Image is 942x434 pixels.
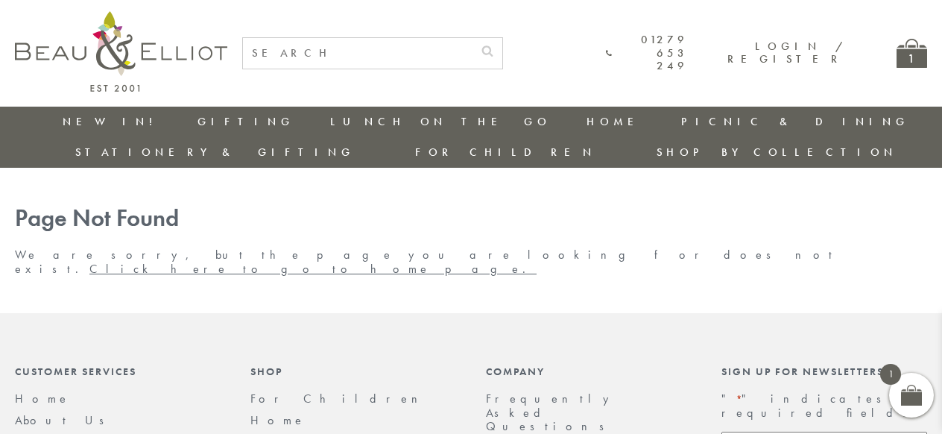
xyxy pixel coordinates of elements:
[89,261,537,277] a: Click here to go to home page.
[15,412,114,428] a: About Us
[15,11,227,92] img: logo
[606,34,689,72] a: 01279 653 249
[63,114,162,129] a: New in!
[15,365,221,377] div: Customer Services
[587,114,646,129] a: Home
[250,391,429,406] a: For Children
[486,365,692,377] div: Company
[681,114,909,129] a: Picnic & Dining
[880,364,901,385] span: 1
[15,205,927,233] h1: Page Not Found
[250,412,306,428] a: Home
[897,39,927,68] a: 1
[197,114,294,129] a: Gifting
[486,391,617,434] a: Frequently Asked Questions
[657,145,897,160] a: Shop by collection
[721,392,927,420] p: " " indicates required fields
[250,365,456,377] div: Shop
[330,114,551,129] a: Lunch On The Go
[243,38,472,69] input: SEARCH
[415,145,596,160] a: For Children
[727,39,844,66] a: Login / Register
[15,391,70,406] a: Home
[721,365,927,377] div: Sign up for newsletters
[75,145,355,160] a: Stationery & Gifting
